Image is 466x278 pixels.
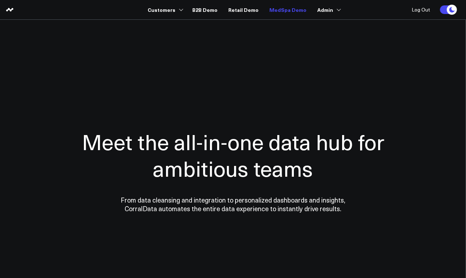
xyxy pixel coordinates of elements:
[229,3,259,16] a: Retail Demo
[318,3,340,16] a: Admin
[105,196,361,213] p: From data cleansing and integration to personalized dashboards and insights, CorralData automates...
[270,3,307,16] a: MedSpa Demo
[148,3,182,16] a: Customers
[57,128,409,181] h1: Meet the all-in-one data hub for ambitious teams
[193,3,218,16] a: B2B Demo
